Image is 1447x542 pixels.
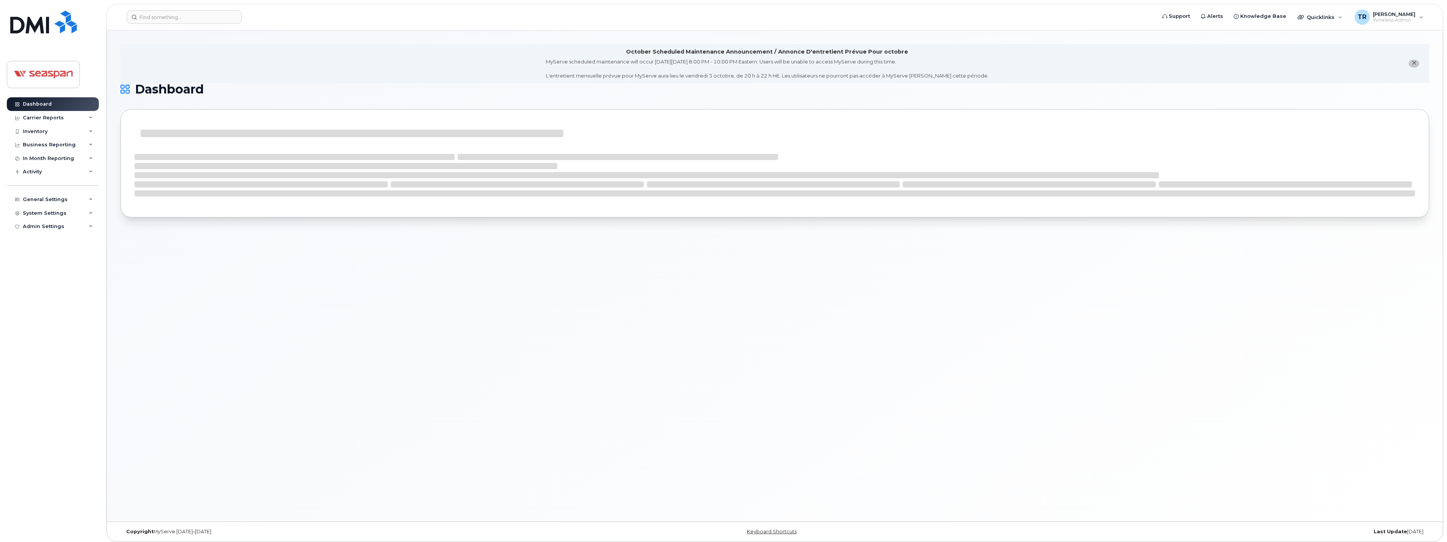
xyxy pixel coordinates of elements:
[626,48,908,56] div: October Scheduled Maintenance Announcement / Annonce D'entretient Prévue Pour octobre
[546,58,989,79] div: MyServe scheduled maintenance will occur [DATE][DATE] 8:00 PM - 10:00 PM Eastern. Users will be u...
[126,529,154,534] strong: Copyright
[1409,60,1419,68] button: close notification
[993,529,1429,535] div: [DATE]
[747,529,797,534] a: Keyboard Shortcuts
[1374,529,1407,534] strong: Last Update
[135,84,204,95] span: Dashboard
[120,529,557,535] div: MyServe [DATE]–[DATE]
